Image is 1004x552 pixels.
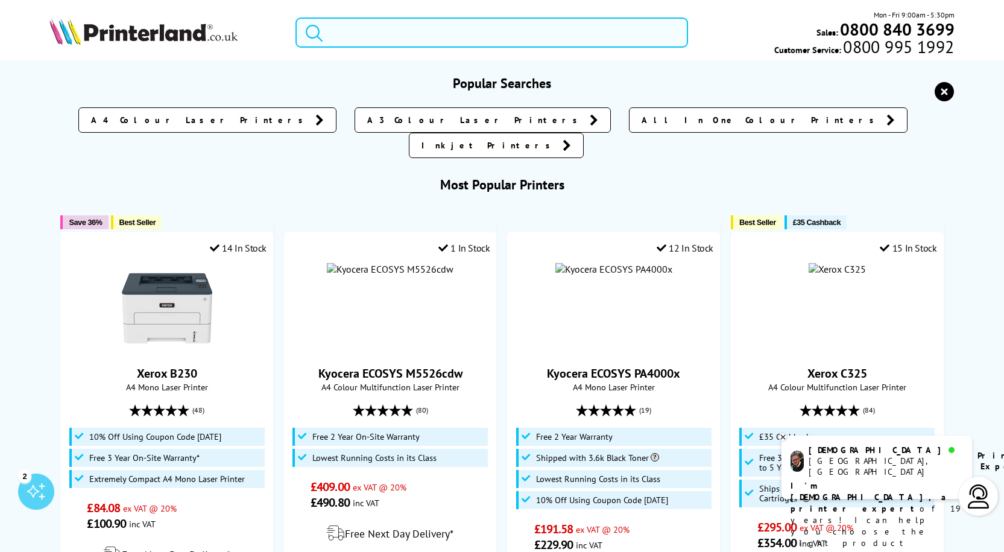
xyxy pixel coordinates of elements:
[536,495,668,505] span: 10% Off Using Coupon Code [DATE]
[774,41,954,56] span: Customer Service:
[295,17,689,48] input: Search product or b
[312,453,437,463] span: Lowest Running Costs in its Class
[536,432,613,442] span: Free 2 Year Warranty
[89,453,200,463] span: Free 3 Year On-Site Warranty*
[791,480,963,549] p: of 19 years! I can help you choose the right product
[739,218,776,227] span: Best Seller
[816,27,838,38] span: Sales:
[367,114,584,126] span: A3 Colour Laser Printers
[809,455,962,477] div: [GEOGRAPHIC_DATA], [GEOGRAPHIC_DATA]
[791,480,950,514] b: I'm [DEMOGRAPHIC_DATA], a printer expert
[89,474,245,484] span: Extremely Compact A4 Mono Laser Printer
[87,500,120,516] span: £84.08
[129,518,156,530] span: inc VAT
[89,432,221,442] span: 10% Off Using Coupon Code [DATE]
[49,18,280,47] a: Printerland Logo
[438,242,490,254] div: 1 In Stock
[536,453,659,463] span: Shipped with 3.6k Black Toner
[576,539,602,551] span: inc VAT
[311,479,350,495] span: £409.00
[791,451,804,472] img: chris-livechat.png
[91,114,309,126] span: A4 Colour Laser Printers
[809,263,866,275] img: Xerox C325
[137,366,197,381] a: Xerox B230
[355,107,611,133] a: A3 Colour Laser Printers
[639,399,651,422] span: (19)
[642,114,880,126] span: All In One Colour Printers
[967,484,991,509] img: user-headset-light.svg
[629,107,908,133] a: All In One Colour Printers
[123,503,177,514] span: ex VAT @ 20%
[119,218,156,227] span: Best Seller
[759,453,932,472] span: Free 3 Year On-Site Warranty and Extend up to 5 Years*
[60,215,108,229] button: Save 36%
[534,521,573,537] span: £191.58
[353,481,406,493] span: ex VAT @ 20%
[49,176,954,193] h3: Most Popular Printers
[759,432,810,442] span: £35 Cashback
[840,18,955,40] b: 0800 840 3699
[759,484,932,503] span: Ships with 1.5K Black and 1K CMY Toner Cartridges*
[327,263,453,275] img: Kyocera ECOSYS M5526cdw
[793,218,841,227] span: £35 Cashback
[416,399,428,422] span: (80)
[122,263,212,354] img: Xerox B230
[192,399,204,422] span: (48)
[874,9,955,21] span: Mon - Fri 9:00am - 5:30pm
[291,381,490,393] span: A4 Colour Multifunction Laser Printer
[67,381,267,393] span: A4 Mono Laser Printer
[785,215,847,229] button: £35 Cashback
[757,519,797,535] span: £295.00
[111,215,162,229] button: Best Seller
[318,366,463,381] a: Kyocera ECOSYS M5526cdw
[87,516,126,531] span: £100.90
[409,133,584,158] a: Inkjet Printers
[78,107,336,133] a: A4 Colour Laser Printers
[421,139,557,151] span: Inkjet Printers
[555,263,672,275] img: Kyocera ECOSYS PA4000x
[576,524,630,535] span: ex VAT @ 20%
[311,495,350,510] span: £490.80
[514,381,713,393] span: A4 Mono Laser Printer
[312,432,420,442] span: Free 2 Year On-Site Warranty
[863,399,875,422] span: (84)
[757,535,797,551] span: £354.00
[291,516,490,550] div: modal_delivery
[880,242,936,254] div: 15 In Stock
[353,497,379,509] span: inc VAT
[737,381,937,393] span: A4 Colour Multifunction Laser Printer
[69,218,102,227] span: Save 36%
[49,75,954,92] h3: Popular Searches
[547,366,680,381] a: Kyocera ECOSYS PA4000x
[807,366,867,381] a: Xerox C325
[731,215,782,229] button: Best Seller
[49,18,238,45] img: Printerland Logo
[122,344,212,356] a: Xerox B230
[536,474,660,484] span: Lowest Running Costs in its Class
[841,41,954,52] span: 0800 995 1992
[838,24,955,35] a: 0800 840 3699
[210,242,267,254] div: 14 In Stock
[657,242,713,254] div: 12 In Stock
[809,445,962,455] div: [DEMOGRAPHIC_DATA]
[18,469,31,483] div: 2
